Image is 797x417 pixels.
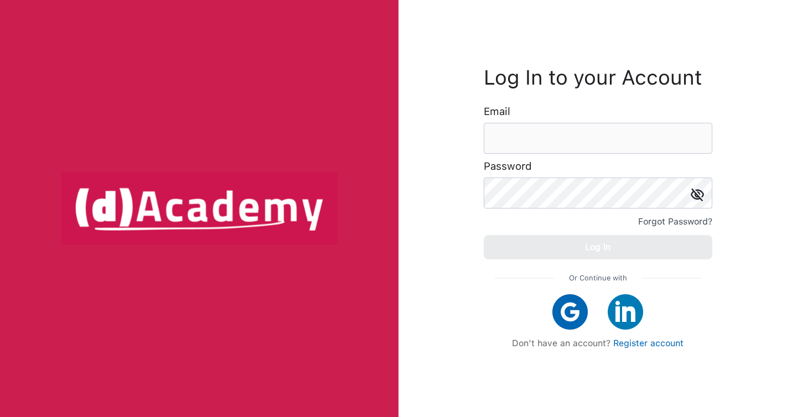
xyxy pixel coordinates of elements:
img: linkedIn icon [608,294,643,330]
div: Forgot Password? [638,214,712,230]
img: google icon [552,294,588,330]
img: logo [61,172,338,245]
label: Email [484,106,510,117]
div: Log In [585,239,610,255]
img: line [641,278,701,279]
img: icon [691,188,704,201]
a: Register account [613,338,684,348]
h3: Log In to your Account [484,69,712,87]
div: Don't have an account? [495,338,701,348]
span: Or Continue with [569,270,627,286]
img: line [495,278,555,279]
button: Log In [484,235,712,259]
label: Password [484,161,532,172]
